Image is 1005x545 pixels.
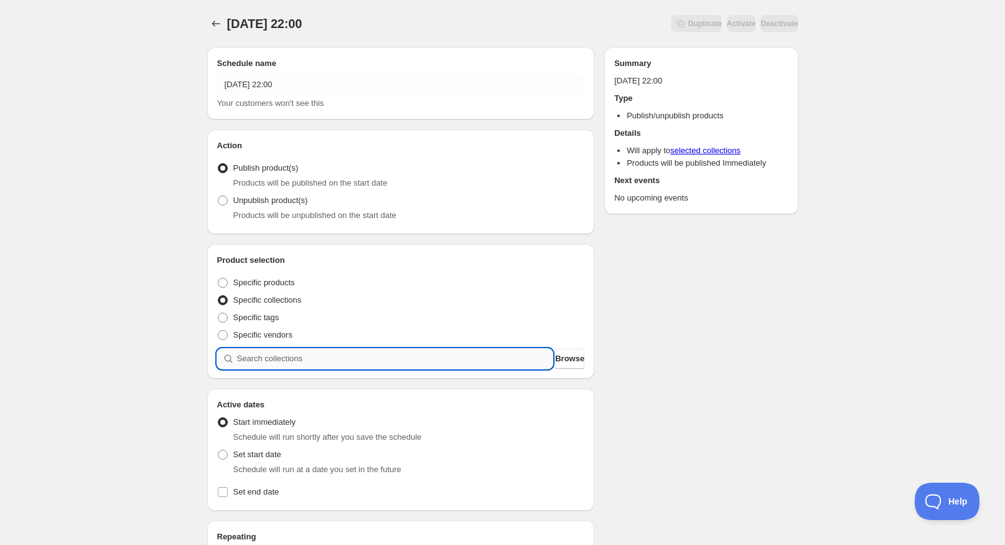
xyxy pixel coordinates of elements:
[217,140,585,152] h2: Action
[233,450,281,459] span: Set start date
[614,127,788,140] h2: Details
[627,145,788,157] li: Will apply to
[217,57,585,70] h2: Schedule name
[217,399,585,411] h2: Active dates
[233,295,302,305] span: Specific collections
[233,330,292,339] span: Specific vendors
[915,483,980,520] iframe: Toggle Customer Support
[627,110,788,122] li: Publish/unpublish products
[614,174,788,187] h2: Next events
[614,75,788,87] p: [DATE] 22:00
[217,98,324,108] span: Your customers won't see this
[555,349,584,369] button: Browse
[207,15,225,32] button: Schedules
[555,353,584,365] span: Browse
[670,146,741,155] a: selected collections
[233,313,279,322] span: Specific tags
[237,349,553,369] input: Search collections
[233,278,295,287] span: Specific products
[233,178,388,187] span: Products will be published on the start date
[627,157,788,169] li: Products will be published Immediately
[217,254,585,267] h2: Product selection
[233,211,396,220] span: Products will be unpublished on the start date
[614,92,788,105] h2: Type
[614,57,788,70] h2: Summary
[233,196,308,205] span: Unpublish product(s)
[233,487,279,496] span: Set end date
[233,465,401,474] span: Schedule will run at a date you set in the future
[233,432,422,442] span: Schedule will run shortly after you save the schedule
[233,417,296,427] span: Start immediately
[614,192,788,204] p: No upcoming events
[233,163,299,173] span: Publish product(s)
[227,17,302,31] span: [DATE] 22:00
[217,531,585,543] h2: Repeating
